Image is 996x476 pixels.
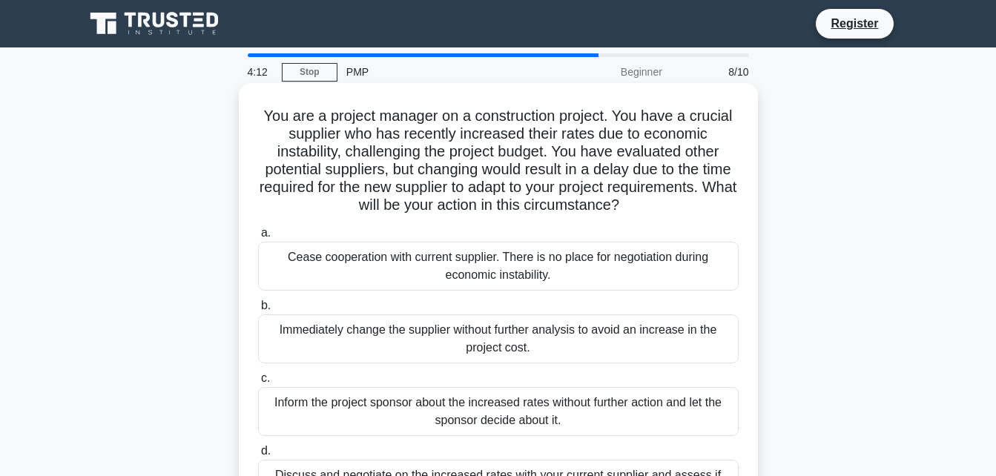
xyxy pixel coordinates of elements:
[822,14,887,33] a: Register
[261,444,271,457] span: d.
[258,387,739,436] div: Inform the project sponsor about the increased rates without further action and let the sponsor d...
[337,57,541,87] div: PMP
[671,57,758,87] div: 8/10
[258,242,739,291] div: Cease cooperation with current supplier. There is no place for negotiation during economic instab...
[282,63,337,82] a: Stop
[257,107,740,215] h5: You are a project manager on a construction project. You have a crucial supplier who has recently...
[541,57,671,87] div: Beginner
[261,371,270,384] span: c.
[261,299,271,311] span: b.
[261,226,271,239] span: a.
[239,57,282,87] div: 4:12
[258,314,739,363] div: Immediately change the supplier without further analysis to avoid an increase in the project cost.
